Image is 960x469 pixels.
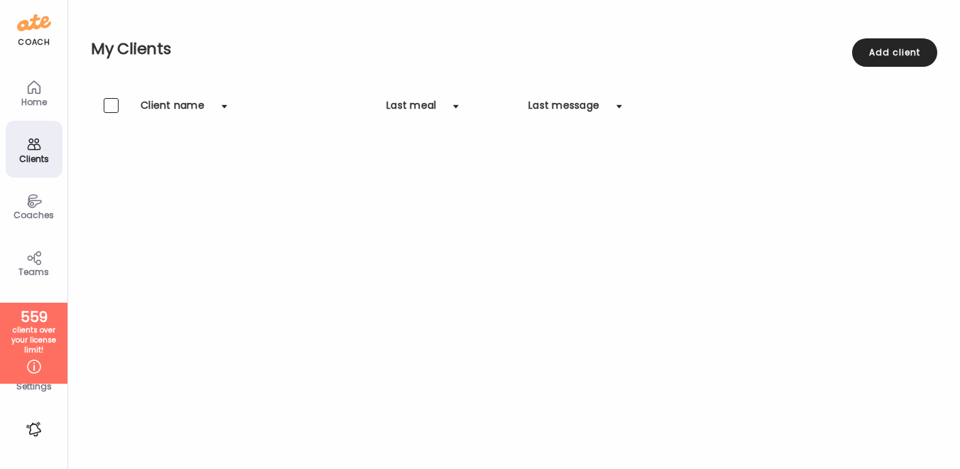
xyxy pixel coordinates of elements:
[17,11,51,34] img: ate
[5,325,62,355] div: clients over your license limit!
[18,36,50,48] div: coach
[528,98,599,121] div: Last message
[9,210,60,220] div: Coaches
[9,382,60,391] div: Settings
[852,38,937,67] div: Add client
[9,267,60,276] div: Teams
[386,98,436,121] div: Last meal
[91,38,937,60] h2: My Clients
[5,308,62,325] div: 559
[9,97,60,107] div: Home
[141,98,204,121] div: Client name
[9,154,60,163] div: Clients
